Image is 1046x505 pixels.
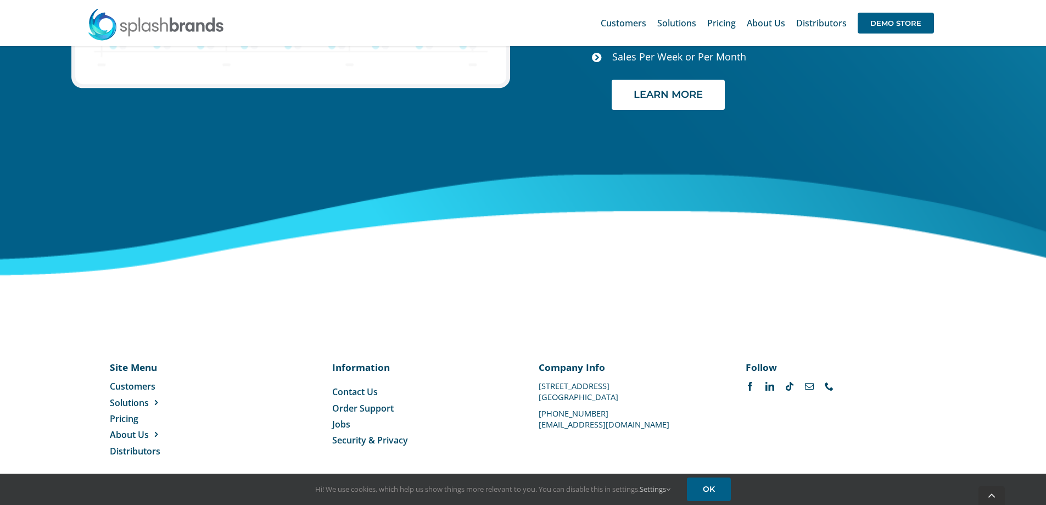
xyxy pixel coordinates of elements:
a: DEMO STORE [858,5,934,41]
span: LEARN MORE [634,89,703,101]
span: Customers [601,19,646,27]
span: DEMO STORE [858,13,934,34]
p: Information [332,360,507,374]
a: Security & Privacy [332,434,507,446]
span: About Us [110,429,149,441]
span: Hi! We use cookies, which help us show things more relevant to you. You can disable this in setti... [315,484,670,494]
a: linkedin [765,382,774,391]
a: Pricing [110,413,221,425]
p: Follow [746,360,921,374]
a: OK [687,478,731,501]
span: Jobs [332,418,350,430]
a: Distributors [110,445,221,457]
span: Security & Privacy [332,434,408,446]
p: Site Menu [110,360,221,374]
a: Contact Us [332,386,507,398]
span: Distributors [110,445,160,457]
a: facebook [746,382,754,391]
a: Settings [640,484,670,494]
span: Distributors [796,19,847,27]
p: Company Info [539,360,714,374]
a: Distributors [796,5,847,41]
nav: Menu [110,380,221,457]
a: Customers [110,380,221,392]
a: mail [805,382,814,391]
img: SplashBrands.com Logo [87,8,225,41]
a: Order Support [332,402,507,414]
nav: Menu [332,386,507,447]
span: Solutions [110,397,149,409]
span: Contact Us [332,386,378,398]
a: tiktok [785,382,794,391]
a: Customers [601,5,646,41]
a: Solutions [110,397,221,409]
span: Customers [110,380,155,392]
a: Jobs [332,418,507,430]
span: About Us [747,19,785,27]
a: LEARN MORE [612,80,725,110]
a: phone [825,382,834,391]
span: Solutions [657,19,696,27]
a: Pricing [707,5,736,41]
span: Sales Per Week or Per Month [612,50,746,63]
span: Order Support [332,402,394,414]
a: About Us [110,429,221,441]
span: Pricing [707,19,736,27]
span: Pricing [110,413,138,425]
nav: Main Menu Sticky [601,5,934,41]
